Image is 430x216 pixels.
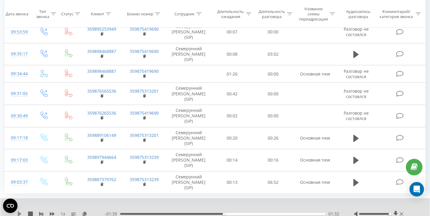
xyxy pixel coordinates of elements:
[223,213,225,215] div: Accessibility label
[166,105,212,127] td: Семерунний [PERSON_NAME] (SIP)
[212,65,253,83] td: 01:26
[127,11,153,17] div: Бизнес номер
[11,68,25,80] div: 09:34:44
[253,21,294,43] td: 00:00
[87,68,116,74] a: 359898468887
[166,149,212,171] td: Семерунний [PERSON_NAME] (SIP)
[130,68,159,74] a: 359875419690
[212,21,253,43] td: 00:07
[87,48,116,54] a: 359898468887
[130,110,159,116] a: 359875419690
[166,43,212,65] td: Семерунний [PERSON_NAME] (SIP)
[379,9,414,19] div: Комментарий/категория звонка
[87,88,116,94] a: 359876565536
[212,127,253,149] td: 00:20
[166,21,212,43] td: Семерунний [PERSON_NAME] (SIP)
[36,9,49,19] div: Тип звонка
[166,83,212,105] td: Семерунний [PERSON_NAME] (SIP)
[11,110,25,122] div: 09:30:49
[258,9,285,19] div: Длительность разговора
[6,11,28,17] div: Дата звонка
[130,48,159,54] a: 359875419690
[253,149,294,171] td: 00:16
[253,171,294,193] td: 06:52
[87,132,116,138] a: 359889106149
[87,26,116,32] a: 359895253949
[342,9,374,19] div: Аудиозапись разговора
[217,9,244,19] div: Длительность ожидания
[212,43,253,65] td: 00:08
[11,176,25,188] div: 09:03:37
[11,88,25,100] div: 09:31:05
[11,132,25,144] div: 09:17:18
[294,127,336,149] td: Основная new
[212,105,253,127] td: 00:02
[294,171,336,193] td: Основная new
[130,132,159,138] a: 359875313201
[130,177,159,182] a: 359875313239
[344,110,369,121] span: Разговор не состоялся
[91,11,104,17] div: Клиент
[11,26,25,38] div: 09:53:59
[253,43,294,65] td: 03:02
[212,83,253,105] td: 00:42
[294,149,336,171] td: Основная new
[87,177,116,182] a: 359887379762
[294,65,336,83] td: Основная new
[344,68,369,79] span: Разговор не состоялся
[166,127,212,149] td: Семерунний [PERSON_NAME] (SIP)
[253,83,294,105] td: 00:00
[130,26,159,32] a: 359875419690
[61,11,73,17] div: Статус
[11,48,25,60] div: 09:35:17
[212,171,253,193] td: 00:13
[212,149,253,171] td: 00:14
[344,88,369,99] span: Разговор не состоялся
[299,6,328,22] div: Название схемы переадресации
[11,154,25,166] div: 09:17:03
[253,127,294,149] td: 00:26
[409,182,424,196] div: Open Intercom Messenger
[166,171,212,193] td: Семерунний [PERSON_NAME] (SIP)
[344,26,369,37] span: Разговор не состоялся
[130,154,159,160] a: 359875313239
[253,65,294,83] td: 00:00
[253,105,294,127] td: 00:00
[389,213,391,215] div: Accessibility label
[3,199,18,213] button: Open CMP widget
[174,11,195,17] div: Сотрудник
[87,154,116,160] a: 359897944664
[87,110,116,116] a: 359876265536
[130,88,159,94] a: 359875313201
